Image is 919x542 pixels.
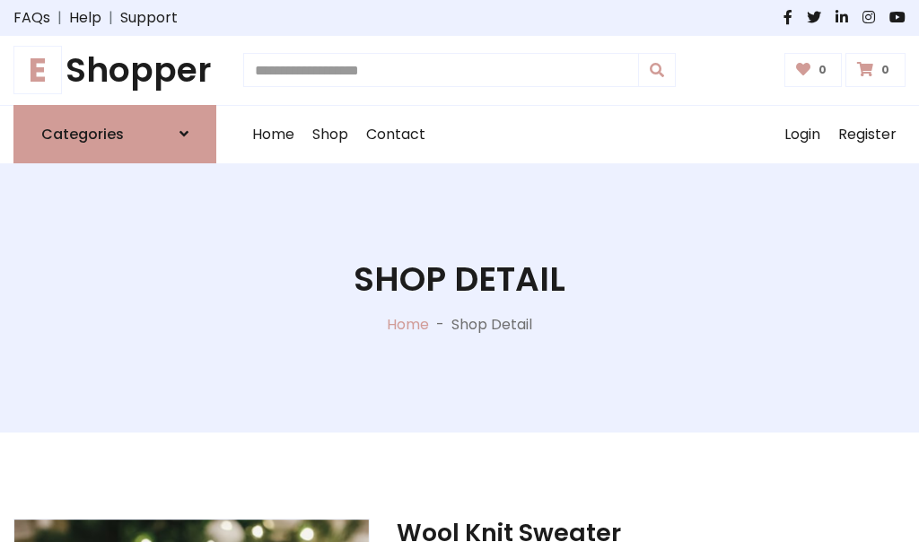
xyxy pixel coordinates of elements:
h6: Categories [41,126,124,143]
a: EShopper [13,50,216,91]
a: Shop [303,106,357,163]
a: 0 [845,53,906,87]
a: Categories [13,105,216,163]
a: FAQs [13,7,50,29]
a: Home [243,106,303,163]
span: 0 [814,62,831,78]
p: Shop Detail [451,314,532,336]
a: Login [775,106,829,163]
span: | [50,7,69,29]
a: Home [387,314,429,335]
span: | [101,7,120,29]
span: E [13,46,62,94]
a: Contact [357,106,434,163]
a: Register [829,106,906,163]
h1: Shop Detail [354,259,565,300]
p: - [429,314,451,336]
span: 0 [877,62,894,78]
a: Support [120,7,178,29]
a: Help [69,7,101,29]
a: 0 [784,53,843,87]
h1: Shopper [13,50,216,91]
